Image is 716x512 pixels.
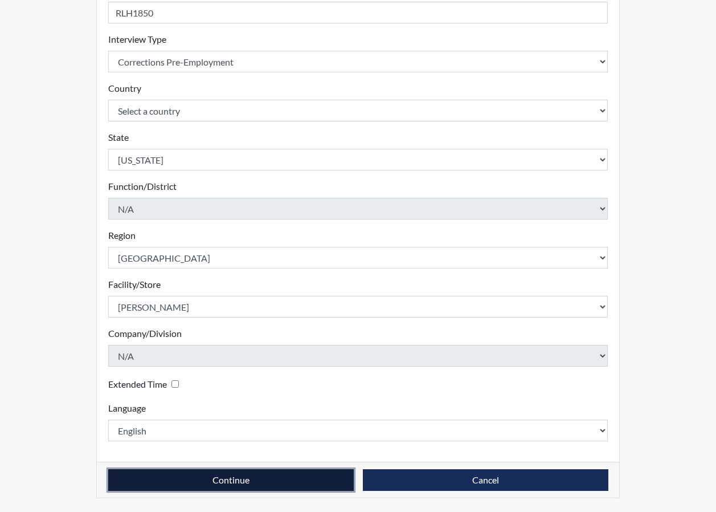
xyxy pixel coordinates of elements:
button: Continue [108,469,354,491]
input: Insert a Registration ID, which needs to be a unique alphanumeric value for each interviewee [108,2,608,23]
label: State [108,131,129,144]
label: Facility/Store [108,278,161,291]
label: Country [108,82,141,95]
div: Checking this box will provide the interviewee with an accomodation of extra time to answer each ... [108,376,183,392]
label: Extended Time [108,377,167,391]
button: Cancel [363,469,608,491]
label: Function/District [108,180,177,193]
label: Language [108,401,146,415]
label: Company/Division [108,327,182,340]
label: Interview Type [108,32,166,46]
label: Region [108,229,136,242]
